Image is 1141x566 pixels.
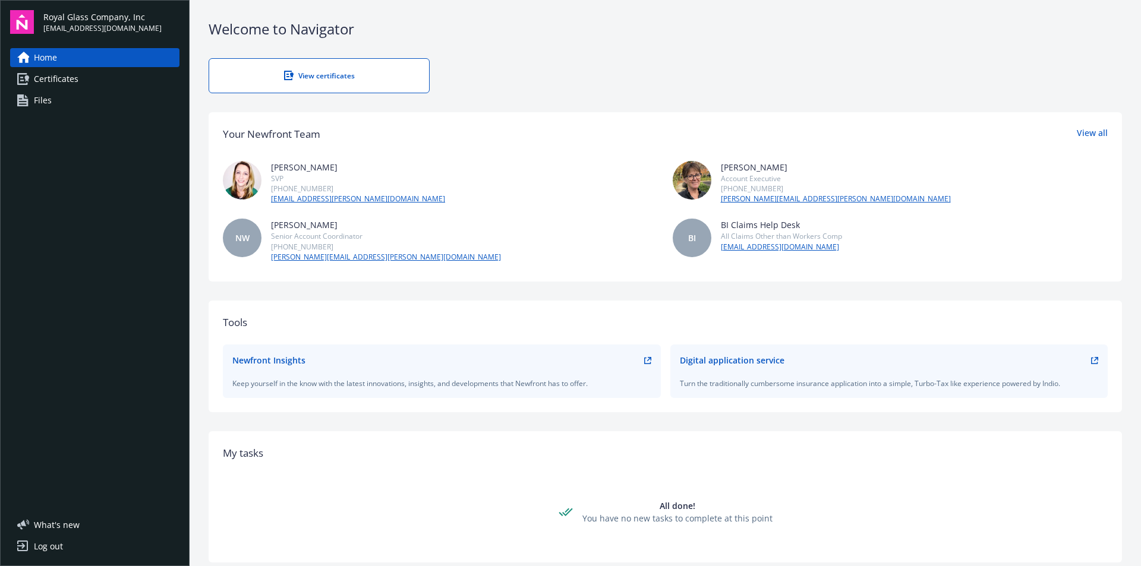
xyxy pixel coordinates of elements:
div: SVP [271,173,445,184]
div: Newfront Insights [232,354,305,366]
div: [PERSON_NAME] [271,219,501,231]
img: photo [223,161,261,200]
div: My tasks [223,445,1108,461]
img: navigator-logo.svg [10,10,34,34]
div: View certificates [233,71,405,81]
a: [PERSON_NAME][EMAIL_ADDRESS][PERSON_NAME][DOMAIN_NAME] [721,194,951,204]
span: Certificates [34,69,78,88]
span: BI [688,232,696,244]
span: NW [235,232,250,244]
div: [PERSON_NAME] [271,161,445,173]
div: [PHONE_NUMBER] [271,184,445,194]
button: What's new [10,518,99,531]
div: BI Claims Help Desk [721,219,842,231]
div: [PHONE_NUMBER] [721,184,951,194]
div: Tools [223,315,1108,330]
span: What ' s new [34,518,80,531]
div: Keep yourself in the know with the latest innovations, insights, and developments that Newfront h... [232,378,651,388]
div: Digital application service [680,354,784,366]
div: [PERSON_NAME] [721,161,951,173]
span: Files [34,91,52,110]
a: [PERSON_NAME][EMAIL_ADDRESS][PERSON_NAME][DOMAIN_NAME] [271,252,501,263]
div: Account Executive [721,173,951,184]
a: Certificates [10,69,179,88]
span: Home [34,48,57,67]
div: Senior Account Coordinator [271,231,501,241]
div: All Claims Other than Workers Comp [721,231,842,241]
img: photo [673,161,711,200]
a: View all [1077,127,1108,142]
a: Files [10,91,179,110]
div: All done! [582,499,773,512]
div: Your Newfront Team [223,127,320,142]
a: View certificates [209,58,430,93]
a: [EMAIL_ADDRESS][DOMAIN_NAME] [721,242,842,252]
div: You have no new tasks to complete at this point [582,512,773,524]
div: [PHONE_NUMBER] [271,242,501,252]
span: [EMAIL_ADDRESS][DOMAIN_NAME] [43,23,162,34]
div: Welcome to Navigator [209,19,1122,39]
a: Home [10,48,179,67]
span: Royal Glass Company, Inc [43,11,162,23]
div: Log out [34,537,63,556]
a: [EMAIL_ADDRESS][PERSON_NAME][DOMAIN_NAME] [271,194,445,204]
div: Turn the traditionally cumbersome insurance application into a simple, Turbo-Tax like experience ... [680,378,1099,388]
button: Royal Glass Company, Inc[EMAIL_ADDRESS][DOMAIN_NAME] [43,10,179,34]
